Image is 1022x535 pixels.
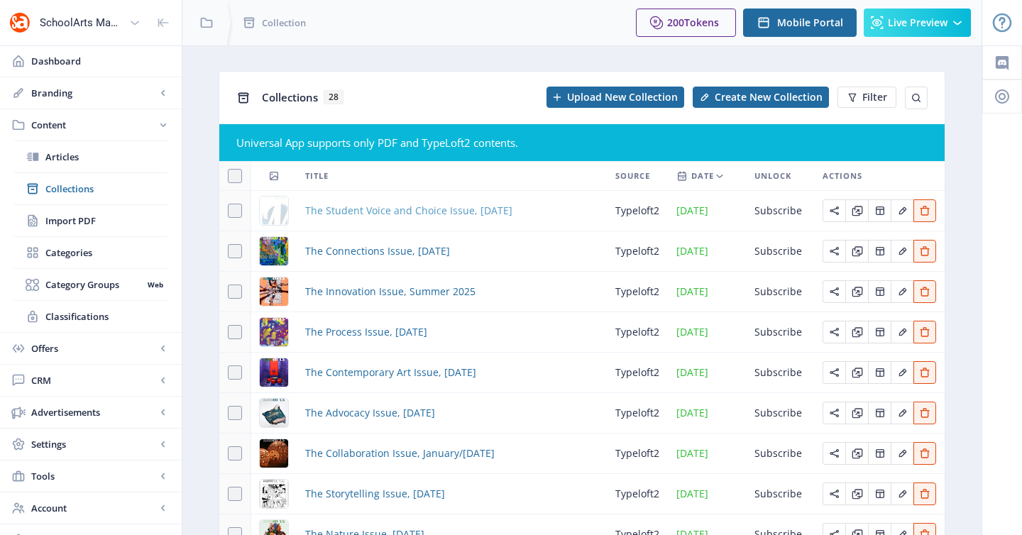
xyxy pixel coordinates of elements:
span: Offers [31,341,156,355]
a: Edit page [913,324,936,338]
td: Subscribe [746,312,814,353]
a: Edit page [868,486,891,500]
td: [DATE] [668,231,746,272]
td: Subscribe [746,393,814,434]
span: Source [615,167,650,184]
a: Categories [14,237,167,268]
td: Subscribe [746,272,814,312]
a: Edit page [845,446,868,459]
span: Live Preview [888,17,947,28]
img: cover.jpg [260,197,288,225]
nb-badge: Web [143,277,167,292]
a: Edit page [823,203,845,216]
span: Unlock [754,167,791,184]
a: Edit page [891,365,913,378]
a: Import PDF [14,205,167,236]
span: Actions [823,167,862,184]
span: Tools [31,469,156,483]
td: Subscribe [746,474,814,514]
td: typeloft2 [607,231,668,272]
a: Edit page [845,486,868,500]
a: Edit page [845,243,868,257]
button: 200Tokens [636,9,736,37]
span: Branding [31,86,156,100]
span: Dashboard [31,54,170,68]
span: The Advocacy Issue, [DATE] [305,404,435,421]
a: Edit page [845,284,868,297]
a: Edit page [913,446,936,459]
span: Settings [31,437,156,451]
a: Edit page [845,405,868,419]
a: Edit page [913,284,936,297]
a: Edit page [868,324,891,338]
a: Edit page [891,243,913,257]
td: typeloft2 [607,312,668,353]
span: The Contemporary Art Issue, [DATE] [305,364,476,381]
td: typeloft2 [607,191,668,231]
span: Filter [862,92,887,103]
span: 28 [324,90,344,104]
span: Tokens [684,16,719,29]
td: [DATE] [668,191,746,231]
span: Advertisements [31,405,156,419]
span: Mobile Portal [777,17,843,28]
td: [DATE] [668,272,746,312]
a: Edit page [891,405,913,419]
span: Import PDF [45,214,167,228]
a: Edit page [845,324,868,338]
a: Articles [14,141,167,172]
span: Collection [262,16,306,30]
td: typeloft2 [607,434,668,474]
a: Edit page [913,243,936,257]
img: 8e2b6bbf-8dae-414b-a6f5-84a18bbcfe9b.png [260,318,288,346]
a: Edit page [868,365,891,378]
img: e486a72d-c057-4ded-b779-0ed98253ea9f.png [260,237,288,265]
a: Edit page [823,365,845,378]
span: Articles [45,150,167,164]
a: The Process Issue, [DATE] [305,324,427,341]
a: Edit page [868,446,891,459]
a: Edit page [891,486,913,500]
a: New page [684,87,829,108]
div: SchoolArts Magazine [40,7,123,38]
button: Filter [837,87,896,108]
a: Edit page [913,203,936,216]
td: Subscribe [746,353,814,393]
span: Categories [45,246,167,260]
a: Edit page [891,284,913,297]
button: Create New Collection [693,87,829,108]
button: Live Preview [864,9,971,37]
img: d48d95ad-d8e3-41d8-84eb-334bbca4bb7b.png [260,277,288,306]
a: Edit page [868,243,891,257]
a: Edit page [868,203,891,216]
a: Classifications [14,301,167,332]
span: Collections [45,182,167,196]
a: Edit page [868,405,891,419]
a: Edit page [823,486,845,500]
a: Edit page [845,203,868,216]
span: Category Groups [45,277,143,292]
span: Content [31,118,156,132]
span: Account [31,501,156,515]
a: Edit page [891,446,913,459]
a: The Connections Issue, [DATE] [305,243,450,260]
img: 25e7b029-8912-40f9-bdfa-ba5e0f209b25.png [260,480,288,508]
td: [DATE] [668,474,746,514]
img: properties.app_icon.png [9,11,31,34]
span: CRM [31,373,156,387]
span: Classifications [45,309,167,324]
a: Edit page [913,486,936,500]
a: The Collaboration Issue, January/[DATE] [305,445,495,462]
a: The Student Voice and Choice Issue, [DATE] [305,202,512,219]
span: Create New Collection [715,92,823,103]
a: The Storytelling Issue, [DATE] [305,485,445,502]
td: typeloft2 [607,353,668,393]
td: [DATE] [668,393,746,434]
td: Subscribe [746,191,814,231]
a: Edit page [823,324,845,338]
span: Title [305,167,329,184]
div: Universal App supports only PDF and TypeLoft2 contents. [236,136,928,150]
